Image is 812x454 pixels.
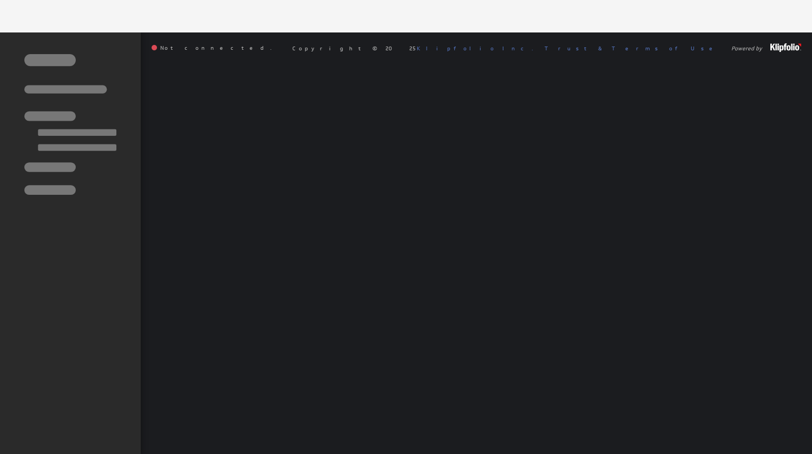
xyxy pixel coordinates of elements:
img: logo-footer.png [770,43,801,52]
a: Klipfolio Inc. [417,44,533,52]
img: skeleton-sidenav.svg [24,54,116,195]
span: Powered by [731,45,762,51]
span: Not connected. [152,45,272,51]
a: Trust & Terms of Use [545,44,720,52]
span: Copyright © 2025 [292,45,533,51]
